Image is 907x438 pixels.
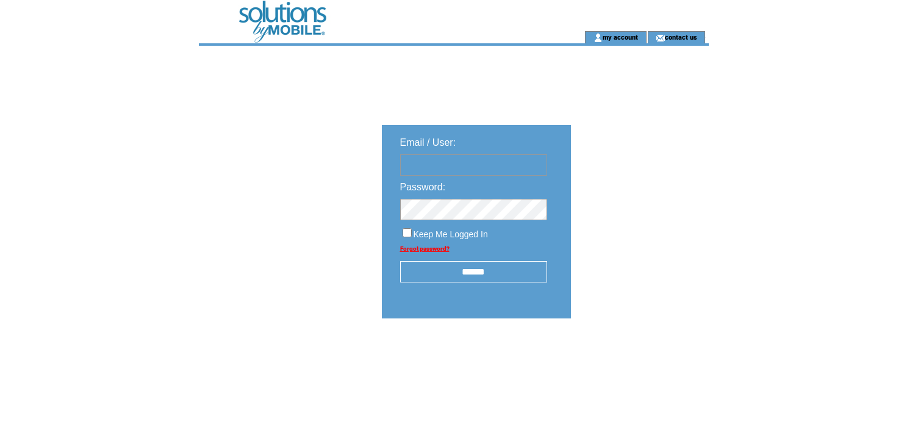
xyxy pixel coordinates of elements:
a: contact us [665,33,697,41]
a: my account [603,33,638,41]
span: Email / User: [400,137,456,148]
img: account_icon.gif;jsessionid=01B8B44D1711B0E12B6129980B9F3713 [593,33,603,43]
img: contact_us_icon.gif;jsessionid=01B8B44D1711B0E12B6129980B9F3713 [656,33,665,43]
span: Password: [400,182,446,192]
img: transparent.png;jsessionid=01B8B44D1711B0E12B6129980B9F3713 [606,349,667,364]
a: Forgot password? [400,245,450,252]
span: Keep Me Logged In [414,229,488,239]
